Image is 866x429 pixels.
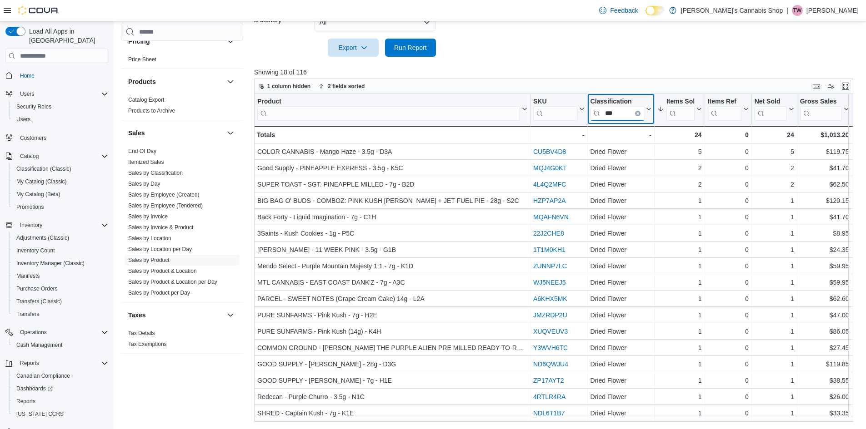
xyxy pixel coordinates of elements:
div: Classification [590,98,644,121]
span: Users [20,90,34,98]
span: Run Report [394,43,427,52]
div: $120.15 [800,195,849,206]
div: 0 [707,163,748,173]
a: CU5BV4D8 [533,148,566,155]
div: Dried Flower [590,146,651,157]
div: 0 [707,277,748,288]
button: Manifests [9,270,112,282]
div: Sales [121,146,243,302]
a: My Catalog (Classic) [13,176,70,187]
span: Purchase Orders [16,285,58,292]
span: Reports [13,396,108,407]
a: Dashboards [13,383,56,394]
span: TW [793,5,802,16]
h3: Pricing [128,37,150,46]
div: 0 [707,212,748,222]
button: Run Report [385,39,436,57]
div: Items Ref [707,98,741,121]
a: [US_STATE] CCRS [13,409,67,419]
a: Dashboards [9,382,112,395]
span: 2 fields sorted [328,83,365,90]
div: 1 [754,195,794,206]
p: [PERSON_NAME] [806,5,859,16]
span: Sales by Invoice [128,213,168,220]
a: Price Sheet [128,56,156,63]
button: Taxes [128,311,223,320]
div: 0 [707,195,748,206]
img: Cova [18,6,59,15]
a: End Of Day [128,148,156,154]
a: XUQVEUV3 [533,328,568,335]
div: Taylor Willson [792,5,803,16]
div: 1 [754,277,794,288]
span: Dashboards [16,385,53,392]
div: Taxes [121,328,243,353]
span: Users [16,116,30,123]
button: Customers [2,131,112,144]
div: Product [257,98,520,106]
div: 5 [657,146,702,157]
span: Customers [20,134,46,142]
span: Reports [20,360,39,367]
div: Dried Flower [590,179,651,190]
div: Dried Flower [590,310,651,321]
button: Inventory [16,220,46,231]
span: Inventory Manager (Classic) [16,260,85,267]
div: 1 [657,212,702,222]
div: 0 [707,228,748,239]
div: Dried Flower [590,326,651,337]
div: 1 [754,326,794,337]
div: $59.95 [800,261,849,271]
div: SUPER TOAST - SGT. PINEAPPLE MILLED - 7g - B2D [257,179,527,190]
div: Mendo Select - Purple Mountain Majesty 1:1 - 7g - K1D [257,261,527,271]
button: SKU [533,98,585,121]
div: 1 [657,293,702,304]
button: Cash Management [9,339,112,351]
div: Pricing [121,54,243,69]
div: 0 [707,179,748,190]
a: Inventory Manager (Classic) [13,258,88,269]
button: Operations [16,327,50,338]
a: Sales by Product [128,257,170,263]
button: Sales [128,128,223,138]
a: My Catalog (Beta) [13,189,64,200]
span: Inventory Manager (Classic) [13,258,108,269]
div: Items Ref [707,98,741,106]
span: Canadian Compliance [16,372,70,380]
a: Catalog Export [128,97,164,103]
button: 1 column hidden [255,81,314,92]
div: Dried Flower [590,342,651,353]
div: - [590,129,651,140]
div: 1 [657,228,702,239]
div: Dried Flower [590,293,651,304]
div: 1 [657,195,702,206]
div: Dried Flower [590,277,651,288]
button: Taxes [225,310,236,321]
span: Tax Details [128,330,155,337]
a: Sales by Employee (Tendered) [128,202,203,209]
span: My Catalog (Beta) [13,189,108,200]
p: Showing 18 of 116 [254,68,860,77]
div: Items Sold [666,98,695,121]
div: Dried Flower [590,244,651,255]
span: Operations [16,327,108,338]
div: $62.50 [800,179,849,190]
button: Enter fullscreen [840,81,851,92]
div: Products [121,94,243,120]
span: Sales by Location [128,235,171,242]
span: Adjustments (Classic) [16,234,69,242]
a: Transfers (Classic) [13,296,65,307]
span: My Catalog (Beta) [16,191,60,198]
span: Classification (Classic) [13,163,108,174]
button: Clear input [635,111,641,116]
div: $59.95 [800,277,849,288]
span: Dashboards [13,383,108,394]
div: Gross Sales [800,98,841,106]
button: Canadian Compliance [9,370,112,382]
div: Gross Sales [800,98,841,121]
button: Items Ref [707,98,748,121]
span: Operations [20,329,47,336]
button: Operations [2,326,112,339]
div: BIG BAG O' BUDS - COMBOZ: PINK KUSH [PERSON_NAME] + JET FUEL PIE - 28g - S2C [257,195,527,206]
